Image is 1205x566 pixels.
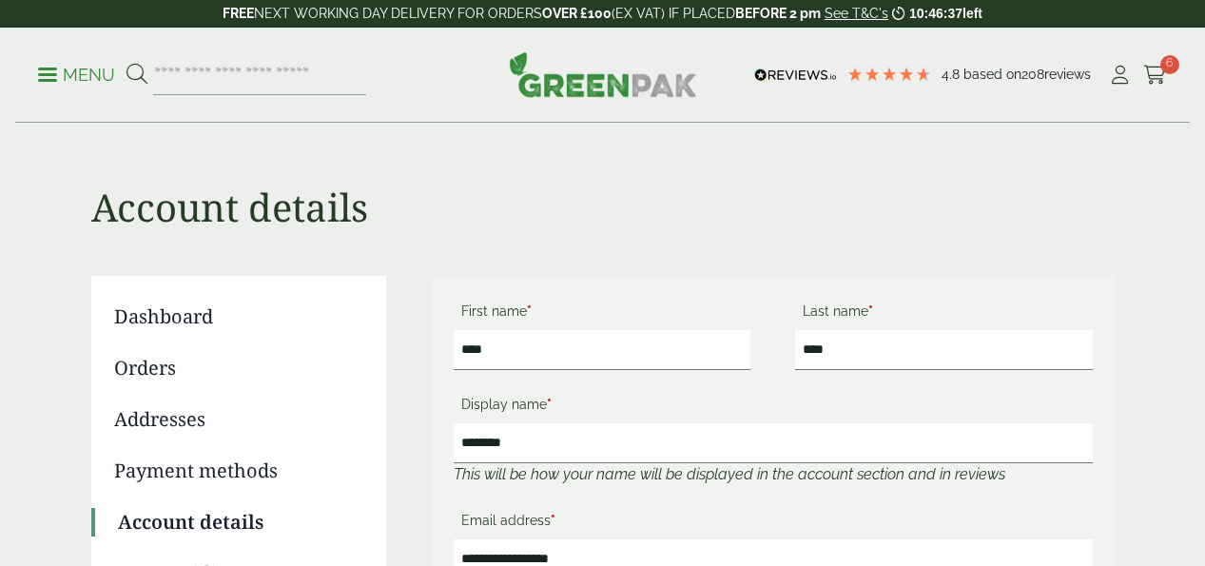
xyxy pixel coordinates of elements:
[114,303,360,331] a: Dashboard
[454,391,1093,423] label: Display name
[795,298,1093,330] label: Last name
[735,6,821,21] strong: BEFORE 2 pm
[942,67,963,82] span: 4.8
[114,405,360,434] a: Addresses
[962,6,982,21] span: left
[1160,55,1179,74] span: 6
[454,507,1093,539] label: Email address
[1143,61,1167,89] a: 6
[223,6,254,21] strong: FREE
[114,457,360,485] a: Payment methods
[1044,67,1091,82] span: reviews
[825,6,888,21] a: See T&C's
[963,67,1021,82] span: Based on
[846,66,932,83] div: 4.79 Stars
[754,68,837,82] img: REVIEWS.io
[1143,66,1167,85] i: Cart
[118,508,360,537] a: Account details
[909,6,962,21] span: 10:46:37
[542,6,612,21] strong: OVER £100
[38,64,115,87] p: Menu
[454,298,751,330] label: First name
[38,64,115,83] a: Menu
[114,354,360,382] a: Orders
[454,465,1005,483] em: This will be how your name will be displayed in the account section and in reviews
[91,124,1115,230] h1: Account details
[1021,67,1044,82] span: 208
[509,51,697,97] img: GreenPak Supplies
[1108,66,1132,85] i: My Account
